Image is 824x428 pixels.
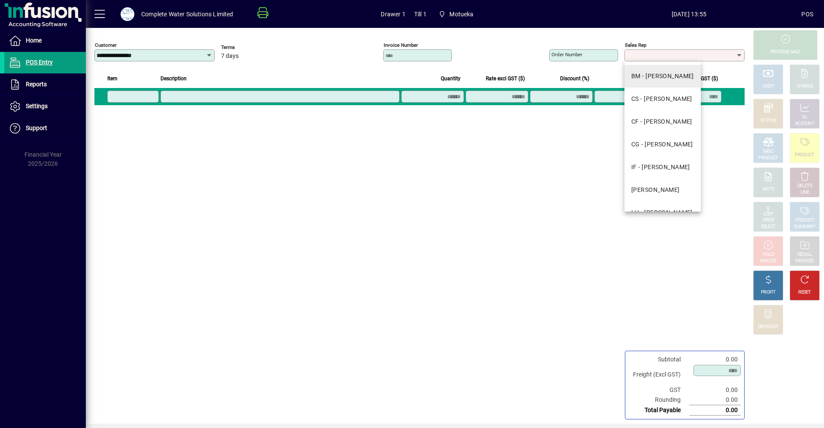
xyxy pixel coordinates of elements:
span: Till 1 [414,7,427,21]
div: LINE [800,189,809,196]
mat-option: LH - Liam Hendren [624,201,701,224]
div: PROFIT [761,289,776,296]
span: [DATE] 13:55 [576,7,801,21]
a: Home [4,30,86,52]
mat-option: BM - Blair McFarlane [624,65,701,88]
div: SUMMARY [794,224,815,230]
mat-option: JB - Jeff Berkett [624,179,701,201]
div: CHARGE [797,83,813,90]
span: POS Entry [26,59,53,66]
div: DISCOUNT [758,324,779,330]
td: 0.00 [689,405,741,416]
div: [PERSON_NAME] [631,185,680,194]
div: ACCOUNT [795,121,815,127]
mat-option: IF - Ian Fry [624,156,701,179]
mat-label: Customer [95,42,117,48]
td: GST [629,385,689,395]
td: Freight (Excl GST) [629,364,689,385]
mat-label: Order number [551,52,582,58]
div: CG - [PERSON_NAME] [631,140,693,149]
div: PRODUCT [795,152,814,158]
span: 7 days [221,53,239,60]
div: HOLD [763,252,774,258]
span: Motueka [449,7,473,21]
a: Reports [4,74,86,95]
div: PRODUCT [758,155,778,161]
div: SELECT [761,224,776,230]
div: NOTE [763,186,774,193]
span: Home [26,37,42,44]
div: PRICE [763,217,774,224]
div: CASH [763,83,774,90]
div: POS [801,7,813,21]
a: Support [4,118,86,139]
span: Discount (%) [560,74,589,83]
div: CF - [PERSON_NAME] [631,117,692,126]
span: Reports [26,81,47,88]
td: 0.00 [689,355,741,364]
td: Rounding [629,395,689,405]
span: Quantity [441,74,460,83]
span: Description [161,74,187,83]
mat-label: Sales rep [625,42,646,48]
div: RECALL [797,252,812,258]
div: IF - [PERSON_NAME] [631,163,690,172]
td: Subtotal [629,355,689,364]
div: BM - [PERSON_NAME] [631,72,694,81]
div: INVOICES [795,258,814,264]
td: Total Payable [629,405,689,416]
span: Support [26,124,47,131]
td: 0.00 [689,395,741,405]
span: Terms [221,45,273,50]
div: PRODUCT [795,217,814,224]
td: 0.00 [689,385,741,395]
div: Complete Water Solutions Limited [141,7,233,21]
span: Motueka [435,6,477,22]
mat-option: CG - Crystal Gaiger [624,133,701,156]
div: INVOICE [760,258,776,264]
div: CS - [PERSON_NAME] [631,94,692,103]
div: DELETE [797,183,812,189]
span: Settings [26,103,48,109]
span: Rate excl GST ($) [486,74,525,83]
div: GL [802,114,808,121]
span: Item [107,74,118,83]
div: MISC [763,149,773,155]
div: EFTPOS [760,118,776,124]
mat-option: CS - Carl Sladen [624,88,701,110]
div: LH - [PERSON_NAME] [631,208,693,217]
div: PROCESS SALE [770,49,800,55]
a: Settings [4,96,86,117]
div: RESET [798,289,811,296]
span: Drawer 1 [381,7,405,21]
button: Profile [114,6,141,22]
mat-option: CF - Clint Fry [624,110,701,133]
mat-label: Invoice number [384,42,418,48]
